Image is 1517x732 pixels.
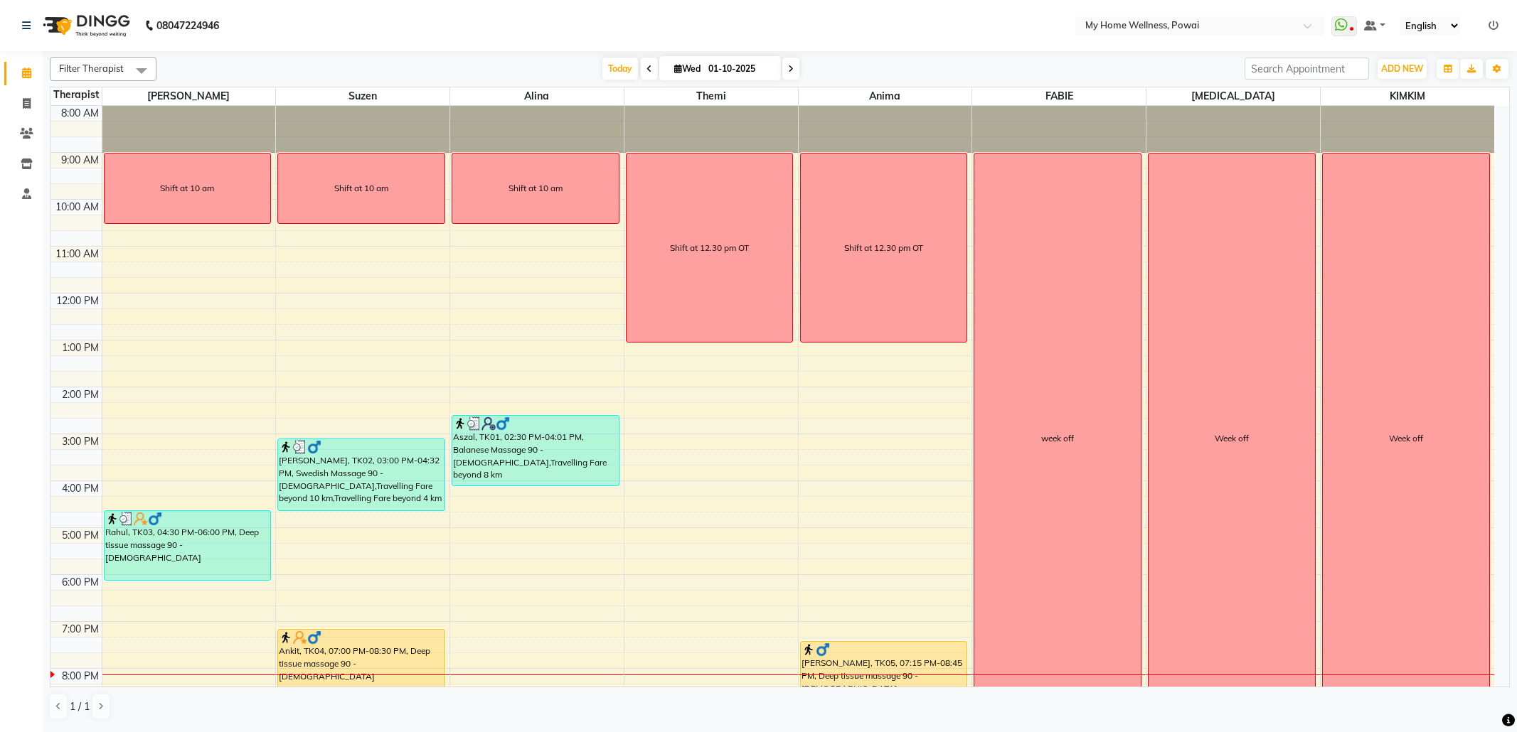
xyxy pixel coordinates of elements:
div: 8:00 AM [58,106,102,121]
div: [PERSON_NAME], TK02, 03:00 PM-04:32 PM, Swedish Massage 90 - [DEMOGRAPHIC_DATA],Travelling Fare b... [278,439,445,510]
span: [PERSON_NAME] [102,87,276,105]
div: Week off [1215,432,1249,445]
div: 9:00 AM [58,153,102,168]
span: Wed [671,63,704,74]
div: Shift at 12.30 pm OT [844,242,923,254]
input: 2025-10-01 [704,58,775,80]
div: 5:00 PM [59,528,102,543]
div: Rahul, TK03, 04:30 PM-06:00 PM, Deep tissue massage 90 - [DEMOGRAPHIC_DATA] [105,511,271,580]
span: Today [602,58,638,80]
div: 3:00 PM [59,434,102,449]
span: KIMKIM [1321,87,1494,105]
div: 2:00 PM [59,387,102,402]
span: Themi [624,87,798,105]
span: FABIE [972,87,1146,105]
span: ADD NEW [1381,63,1423,74]
b: 08047224946 [156,6,219,45]
span: 1 / 1 [70,699,90,714]
span: [MEDICAL_DATA] [1146,87,1320,105]
div: 4:00 PM [59,481,102,496]
button: ADD NEW [1378,59,1427,79]
span: Suzen [276,87,449,105]
div: Shift at 12.30 pm OT [670,242,749,254]
div: 12:00 PM [53,294,102,308]
div: 11:00 AM [53,247,102,262]
div: week off [1041,432,1074,445]
div: Week off [1389,432,1423,445]
div: Therapist [50,87,102,102]
div: 6:00 PM [59,575,102,590]
div: Shift at 10 am [334,182,388,195]
span: Filter Therapist [59,63,124,74]
div: 1:00 PM [59,340,102,355]
img: logo [36,6,134,45]
div: 7:00 PM [59,622,102,637]
input: Search Appointment [1245,58,1369,80]
div: Shift at 10 am [160,182,214,195]
div: 10:00 AM [53,200,102,215]
div: Aszal, TK01, 02:30 PM-04:01 PM, Balanese Massage 90 - [DEMOGRAPHIC_DATA],Travelling Fare beyond 8 km [452,416,619,485]
div: Ankit, TK04, 07:00 PM-08:30 PM, Deep tissue massage 90 - [DEMOGRAPHIC_DATA] [278,630,445,699]
span: Alina [450,87,624,105]
span: Anima [799,87,972,105]
div: 8:00 PM [59,669,102,684]
div: [PERSON_NAME], TK05, 07:15 PM-08:45 PM, Deep tissue massage 90 - [DEMOGRAPHIC_DATA] [801,642,967,711]
div: Shift at 10 am [509,182,563,195]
